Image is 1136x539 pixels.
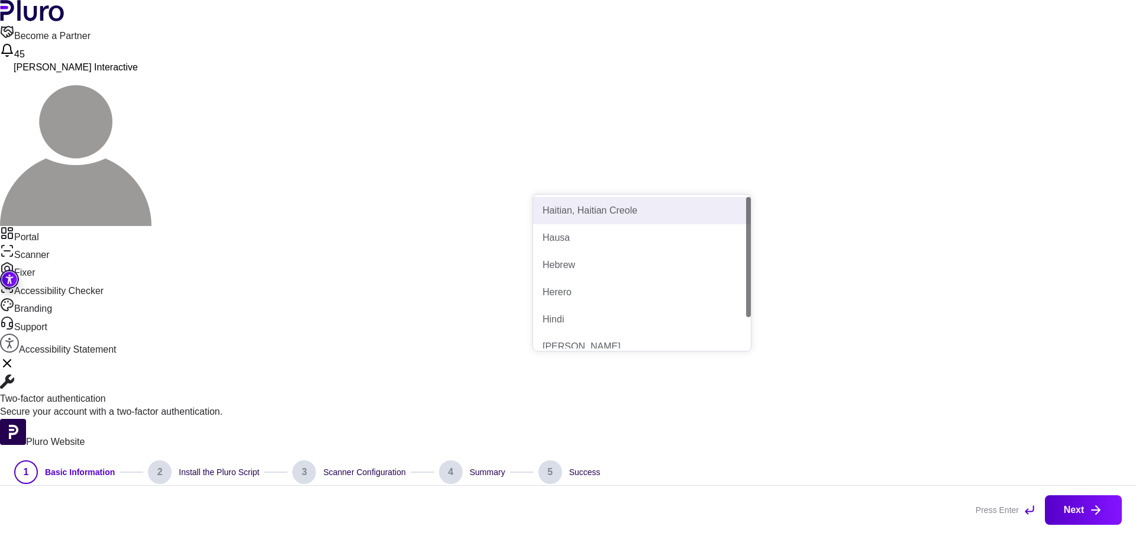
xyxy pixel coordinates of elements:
[470,466,505,478] div: Summary
[323,466,405,478] div: Scanner Configuration
[14,460,38,484] div: 1
[543,231,741,244] div: Hausa
[543,340,741,353] div: [PERSON_NAME]
[543,204,741,217] div: Haitian, Haitian Creole
[533,197,751,224] div: Haitian, Haitian Creole
[533,333,751,360] div: Hiri Motu
[14,49,25,59] span: 45
[533,279,751,306] div: Herero
[543,286,741,299] div: Herero
[439,460,463,484] div: 4
[538,460,562,484] div: 5
[179,466,259,478] div: Install the Pluro Script
[976,504,1035,516] div: Press Enter
[533,306,751,333] div: Hindi
[533,224,751,251] div: Hausa
[533,251,751,279] div: Hebrew
[148,460,172,484] div: 2
[543,313,741,326] div: Hindi
[14,62,138,72] span: [PERSON_NAME] Interactive
[543,259,741,272] div: Hebrew
[569,466,601,478] div: Success
[1045,495,1122,525] button: Next
[292,460,316,484] div: 3
[45,466,115,478] div: Basic Information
